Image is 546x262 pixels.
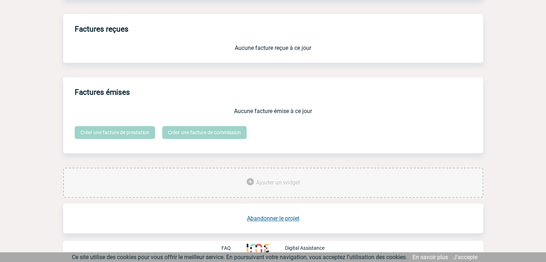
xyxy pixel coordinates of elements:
[63,168,483,198] div: Ajouter des outils d'aide à la gestion de votre événement
[247,215,299,222] a: Abandonner le projet
[75,126,155,139] a: Créer une facture de prestation
[75,20,483,39] h3: Factures reçues
[247,244,269,252] img: http://www.idealmeetingsevents.fr/
[412,254,448,261] a: En savoir plus
[285,245,325,251] p: Digital Assistance
[72,254,407,261] span: Ce site utilise des cookies pour vous offrir le meilleur service. En poursuivant votre navigation...
[256,179,300,186] span: Ajouter un widget
[75,108,472,114] p: Aucune facture émise à ce jour
[75,45,472,51] p: Aucune facture reçue à ce jour
[221,244,247,251] a: FAQ
[221,245,231,251] p: FAQ
[75,83,483,102] h3: Factures émises
[453,254,477,261] a: J'accepte
[162,126,247,139] a: Créer une facture de commission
